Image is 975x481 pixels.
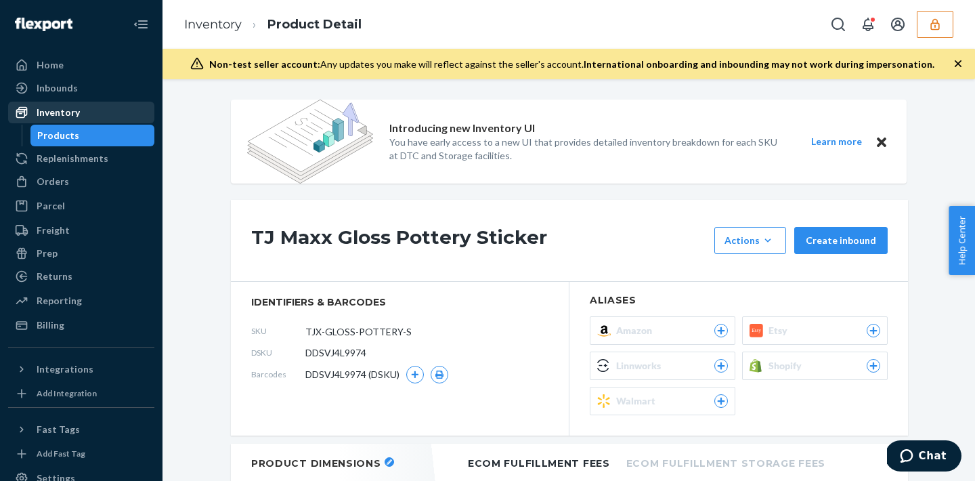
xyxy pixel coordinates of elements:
a: Prep [8,243,154,264]
div: Reporting [37,294,82,308]
span: Amazon [616,324,657,337]
div: Returns [37,270,72,283]
a: Replenishments [8,148,154,169]
h1: TJ Maxx Gloss Pottery Sticker [251,227,708,254]
button: Help Center [949,206,975,275]
a: Reporting [8,290,154,312]
a: Inbounds [8,77,154,99]
button: Learn more [802,133,870,150]
span: Barcodes [251,369,305,380]
div: Parcel [37,199,65,213]
h2: Aliases [590,295,888,306]
span: Walmart [616,394,661,408]
div: Fast Tags [37,423,80,436]
span: Non-test seller account: [209,58,320,70]
button: Actions [714,227,786,254]
span: Etsy [768,324,793,337]
div: Freight [37,224,70,237]
span: DDSVJ4L9974 [305,346,366,360]
span: identifiers & barcodes [251,295,548,309]
a: Inventory [184,17,242,32]
img: new-reports-banner-icon.82668bd98b6a51aee86340f2a7b77ae3.png [247,100,373,184]
button: Amazon [590,316,735,345]
li: Ecom Fulfillment Storage Fees [626,444,825,481]
div: Orders [37,175,69,188]
p: You have early access to a new UI that provides detailed inventory breakdown for each SKU at DTC ... [389,135,786,163]
a: Inventory [8,102,154,123]
div: Add Integration [37,388,97,399]
button: Close Navigation [127,11,154,38]
iframe: Opens a widget where you can chat to one of our agents [887,440,961,474]
button: Walmart [590,387,735,415]
a: Product Detail [267,17,362,32]
a: Products [30,125,155,146]
button: Close [873,133,890,150]
span: Linnworks [616,359,666,373]
div: Products [37,129,79,142]
div: Prep [37,247,58,260]
span: Shopify [768,359,807,373]
a: Returns [8,266,154,287]
a: Billing [8,314,154,336]
a: Freight [8,219,154,241]
button: Shopify [742,352,888,380]
button: Open Search Box [825,11,852,38]
span: SKU [251,325,305,337]
button: Etsy [742,316,888,345]
img: Flexport logo [15,18,72,31]
a: Add Fast Tag [8,446,154,462]
span: DSKU [251,347,305,358]
div: Any updates you make will reflect against the seller's account. [209,58,934,71]
button: Open account menu [884,11,911,38]
div: Actions [724,234,776,247]
button: Create inbound [794,227,888,254]
div: Inventory [37,106,80,119]
button: Fast Tags [8,419,154,440]
span: DDSVJ4L9974 (DSKU) [305,368,399,381]
a: Add Integration [8,385,154,402]
div: Add Fast Tag [37,448,85,459]
a: Parcel [8,195,154,217]
span: International onboarding and inbounding may not work during impersonation. [584,58,934,70]
ol: breadcrumbs [173,5,372,45]
a: Orders [8,171,154,192]
div: Replenishments [37,152,108,165]
div: Billing [37,318,64,332]
a: Home [8,54,154,76]
button: Linnworks [590,352,735,380]
div: Inbounds [37,81,78,95]
div: Home [37,58,64,72]
h2: Product Dimensions [251,457,381,469]
button: Open notifications [854,11,882,38]
div: Integrations [37,362,93,376]
button: Integrations [8,358,154,380]
p: Introducing new Inventory UI [389,121,535,136]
